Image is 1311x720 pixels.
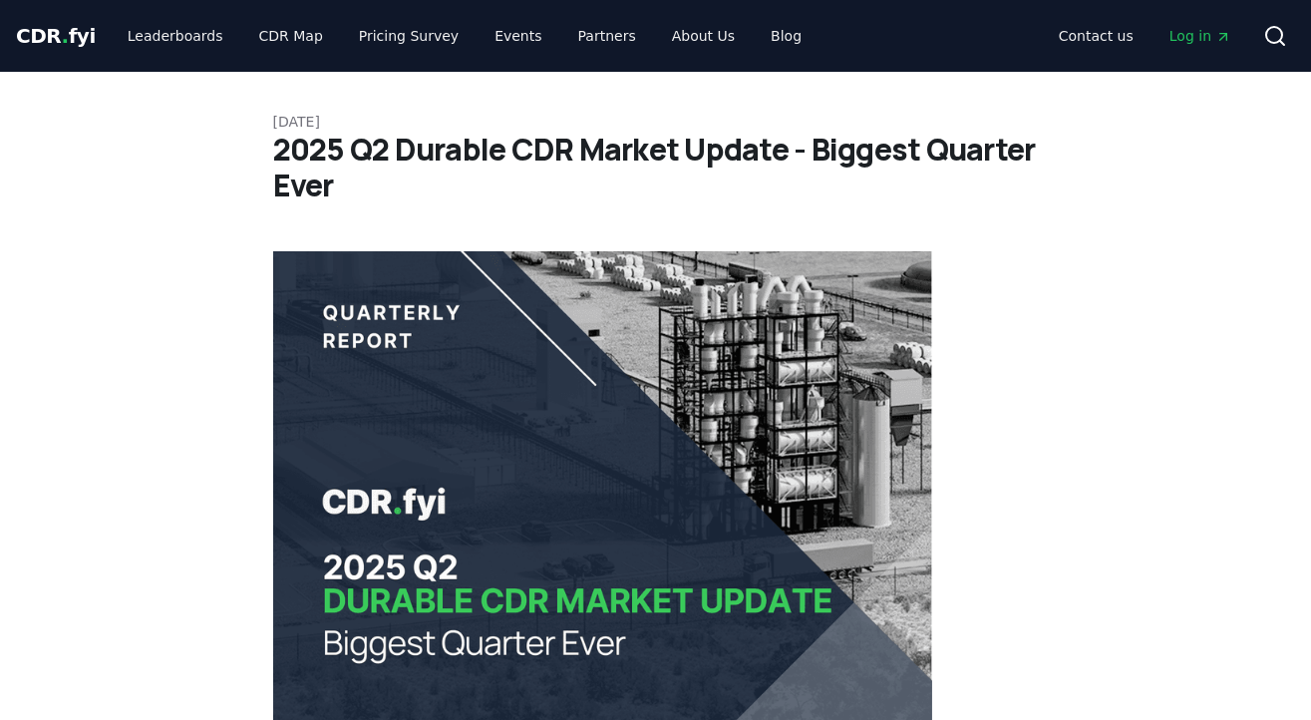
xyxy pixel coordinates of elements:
[1153,18,1247,54] a: Log in
[1043,18,1247,54] nav: Main
[343,18,475,54] a: Pricing Survey
[1169,26,1231,46] span: Log in
[755,18,818,54] a: Blog
[112,18,239,54] a: Leaderboards
[16,22,96,50] a: CDR.fyi
[479,18,557,54] a: Events
[273,132,1039,203] h1: 2025 Q2 Durable CDR Market Update - Biggest Quarter Ever
[16,24,96,48] span: CDR fyi
[112,18,818,54] nav: Main
[656,18,751,54] a: About Us
[243,18,339,54] a: CDR Map
[273,112,1039,132] p: [DATE]
[1043,18,1149,54] a: Contact us
[562,18,652,54] a: Partners
[62,24,69,48] span: .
